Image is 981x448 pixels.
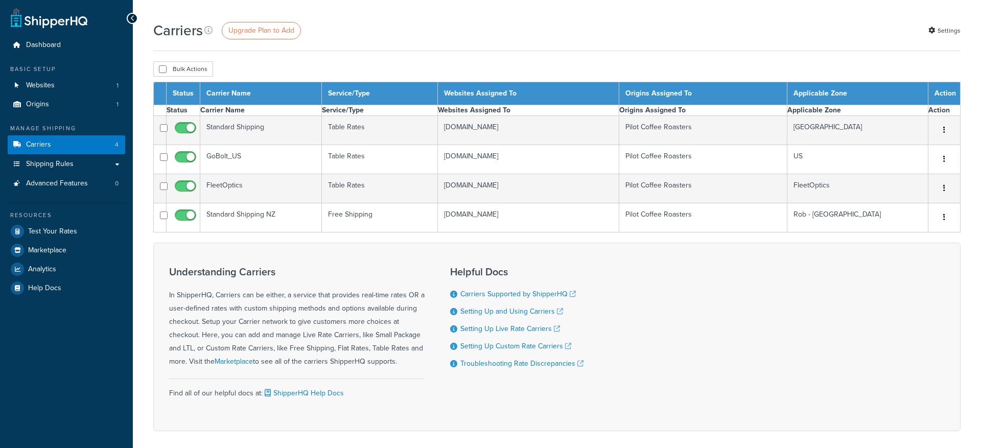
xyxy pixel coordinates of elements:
a: Test Your Rates [8,222,125,241]
span: Analytics [28,265,56,274]
span: Test Your Rates [28,227,77,236]
a: ShipperHQ Help Docs [263,388,344,398]
li: Advanced Features [8,174,125,193]
td: [DOMAIN_NAME] [438,174,619,203]
a: Advanced Features 0 [8,174,125,193]
td: Rob - [GEOGRAPHIC_DATA] [787,203,928,232]
td: [DOMAIN_NAME] [438,116,619,145]
a: Analytics [8,260,125,278]
td: GoBolt_US [200,145,322,174]
th: Status [167,82,200,105]
div: Resources [8,211,125,220]
span: Dashboard [26,41,61,50]
td: Pilot Coffee Roasters [619,145,787,174]
a: Carriers Supported by ShipperHQ [460,289,576,299]
h3: Helpful Docs [450,266,583,277]
h1: Carriers [153,20,203,40]
th: Websites Assigned To [438,105,619,116]
div: Find all of our helpful docs at: [169,379,425,400]
td: FleetOptics [787,174,928,203]
th: Carrier Name [200,82,322,105]
td: Table Rates [321,174,437,203]
td: [DOMAIN_NAME] [438,203,619,232]
td: US [787,145,928,174]
span: Upgrade Plan to Add [228,25,294,36]
a: Setting Up Live Rate Carriers [460,323,560,334]
a: Setting Up and Using Carriers [460,306,563,317]
span: 1 [116,100,119,109]
button: Bulk Actions [153,61,213,77]
th: Status [167,105,200,116]
th: Websites Assigned To [438,82,619,105]
td: Table Rates [321,145,437,174]
td: Standard Shipping [200,116,322,145]
th: Applicable Zone [787,82,928,105]
span: Origins [26,100,49,109]
a: Settings [928,23,961,38]
a: Origins 1 [8,95,125,114]
td: FleetOptics [200,174,322,203]
td: Standard Shipping NZ [200,203,322,232]
a: Upgrade Plan to Add [222,22,301,39]
a: Help Docs [8,279,125,297]
span: Marketplace [28,246,66,255]
a: Shipping Rules [8,155,125,174]
a: Setting Up Custom Rate Carriers [460,341,571,351]
th: Service/Type [321,82,437,105]
td: [DOMAIN_NAME] [438,145,619,174]
td: Pilot Coffee Roasters [619,174,787,203]
th: Origins Assigned To [619,82,787,105]
div: Manage Shipping [8,124,125,133]
th: Applicable Zone [787,105,928,116]
span: Shipping Rules [26,160,74,169]
div: Basic Setup [8,65,125,74]
a: Marketplace [8,241,125,260]
a: Dashboard [8,36,125,55]
span: 4 [115,140,119,149]
span: 0 [115,179,119,188]
th: Carrier Name [200,105,322,116]
td: Pilot Coffee Roasters [619,203,787,232]
a: ShipperHQ Home [11,8,87,28]
a: Marketplace [215,356,253,367]
div: In ShipperHQ, Carriers can be either, a service that provides real-time rates OR a user-defined r... [169,266,425,368]
span: Websites [26,81,55,90]
a: Troubleshooting Rate Discrepancies [460,358,583,369]
td: Free Shipping [321,203,437,232]
a: Websites 1 [8,76,125,95]
td: Table Rates [321,116,437,145]
li: Origins [8,95,125,114]
a: Carriers 4 [8,135,125,154]
li: Carriers [8,135,125,154]
span: Carriers [26,140,51,149]
th: Service/Type [321,105,437,116]
th: Origins Assigned To [619,105,787,116]
span: Help Docs [28,284,61,293]
span: Advanced Features [26,179,88,188]
th: Action [928,82,961,105]
h3: Understanding Carriers [169,266,425,277]
span: 1 [116,81,119,90]
td: [GEOGRAPHIC_DATA] [787,116,928,145]
td: Pilot Coffee Roasters [619,116,787,145]
th: Action [928,105,961,116]
li: Websites [8,76,125,95]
